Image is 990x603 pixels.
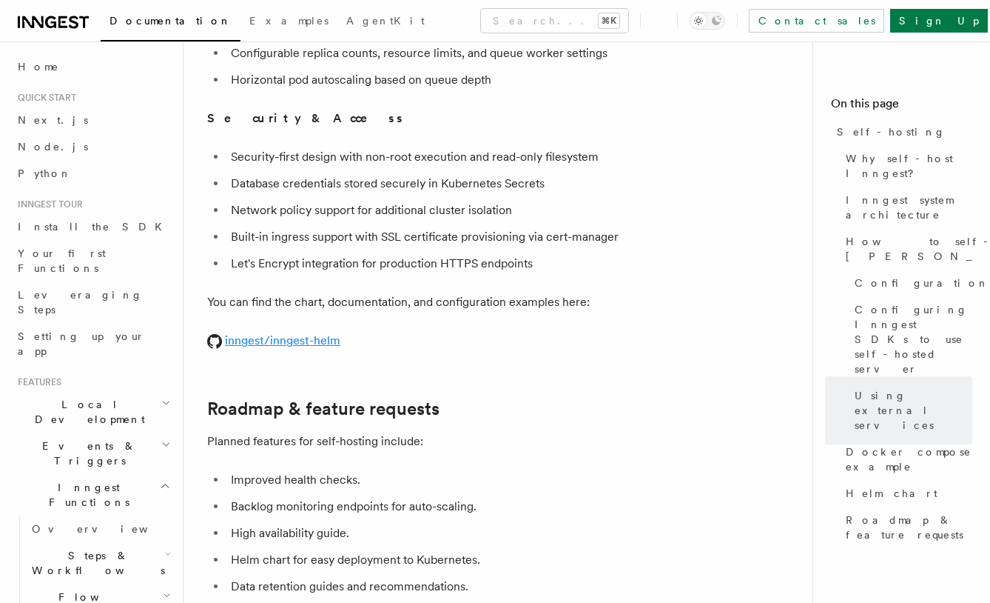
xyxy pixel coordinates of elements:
[249,15,329,27] span: Examples
[840,439,972,480] a: Docker compose example
[12,323,174,364] a: Setting up your app
[226,227,799,247] li: Built-in ingress support with SSL certificate provisioning via cert-manager
[207,333,340,347] a: inngest/inngest-helm
[226,496,799,517] li: Backlog monitoring endpoints for auto-scaling.
[207,292,799,313] p: You can find the chart, documentation, and configuration examples here:
[12,107,174,133] a: Next.js
[226,576,799,597] li: Data retention guides and recommendations.
[226,470,799,490] li: Improved health checks.
[12,439,161,468] span: Events & Triggers
[18,59,59,74] span: Home
[846,193,972,222] span: Inngest system architecture
[18,330,145,357] span: Setting up your app
[12,391,174,433] button: Local Development
[831,119,972,145] a: Self-hosting
[110,15,232,27] span: Documentation
[12,480,160,510] span: Inngest Functions
[226,523,799,544] li: High availability guide.
[849,382,972,439] a: Using external services
[337,4,434,40] a: AgentKit
[207,111,405,125] strong: Security & Access
[849,296,972,382] a: Configuring Inngest SDKs to use self-hosted server
[846,513,972,542] span: Roadmap & feature requests
[12,281,174,323] a: Leveraging Steps
[207,431,799,452] p: Planned features for self-hosting include:
[846,151,972,181] span: Why self-host Inngest?
[18,114,88,126] span: Next.js
[226,253,799,274] li: Let's Encrypt integration for production HTTPS endpoints
[12,213,174,240] a: Install the SDK
[855,302,972,376] span: Configuring Inngest SDKs to use self-hosted server
[12,199,83,210] span: Inngest tour
[846,486,937,501] span: Helm chart
[855,276,989,290] span: Configuration
[32,523,184,535] span: Overview
[101,4,240,41] a: Documentation
[226,70,799,90] li: Horizontal pod autoscaling based on queue depth
[840,507,972,548] a: Roadmap & feature requests
[226,173,799,194] li: Database credentials stored securely in Kubernetes Secrets
[846,444,972,474] span: Docker compose example
[207,399,440,419] a: Roadmap & feature requests
[26,516,174,542] a: Overview
[346,15,425,27] span: AgentKit
[749,9,884,33] a: Contact sales
[855,388,972,433] span: Using external services
[18,221,171,233] span: Install the SDK
[12,92,76,104] span: Quick start
[12,160,174,187] a: Python
[18,289,143,316] span: Leveraging Steps
[226,550,799,570] li: Helm chart for easy deployment to Kubernetes.
[849,270,972,296] a: Configuration
[12,474,174,516] button: Inngest Functions
[690,12,725,30] button: Toggle dark mode
[18,141,88,153] span: Node.js
[831,95,972,119] h4: On this page
[840,228,972,270] a: How to self-host [PERSON_NAME]
[840,187,972,228] a: Inngest system architecture
[12,240,174,281] a: Your first Functions
[12,133,174,160] a: Node.js
[837,124,946,139] span: Self-hosting
[226,147,799,167] li: Security-first design with non-root execution and read-only filesystem
[12,433,174,474] button: Events & Triggers
[240,4,337,40] a: Examples
[226,200,799,221] li: Network policy support for additional cluster isolation
[18,247,106,274] span: Your first Functions
[12,397,161,427] span: Local Development
[26,548,165,578] span: Steps & Workflows
[12,53,174,80] a: Home
[481,9,628,33] button: Search...⌘K
[890,9,988,33] a: Sign Up
[840,480,972,507] a: Helm chart
[599,13,619,28] kbd: ⌘K
[226,43,799,64] li: Configurable replica counts, resource limits, and queue worker settings
[12,376,61,388] span: Features
[18,167,72,179] span: Python
[26,542,174,584] button: Steps & Workflows
[840,145,972,187] a: Why self-host Inngest?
